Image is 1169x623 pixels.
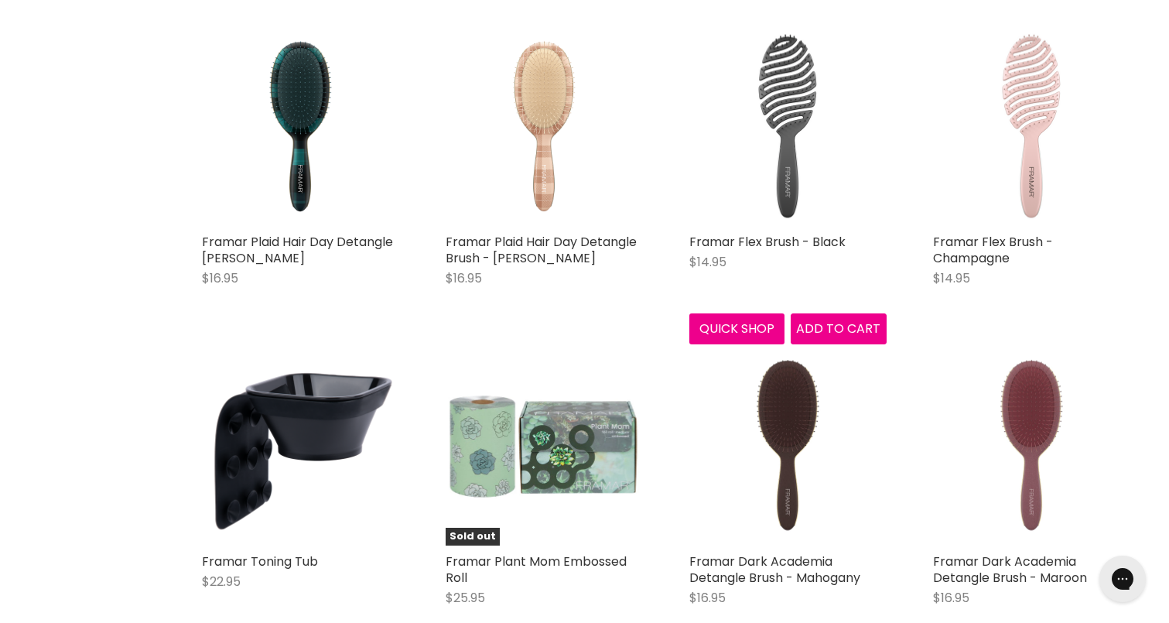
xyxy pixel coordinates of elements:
[689,589,726,607] span: $16.95
[689,553,860,587] a: Framar Dark Academia Detangle Brush - Mahogany
[1092,550,1154,608] iframe: Gorgias live chat messenger
[202,233,393,267] a: Framar Plaid Hair Day Detangle [PERSON_NAME]
[446,528,500,546] span: Sold out
[446,348,643,546] a: Framar Plant Mom Embossed RollSold out
[446,29,643,226] img: Framar Plaid Hair Day Detangle Brush - Rory
[446,589,485,607] span: $25.95
[933,29,1130,226] img: Framar Flex Brush - Champagne
[446,233,637,267] a: Framar Plaid Hair Day Detangle Brush - [PERSON_NAME]
[446,348,643,546] img: Framar Plant Mom Embossed Roll
[202,553,318,570] a: Framar Toning Tub
[689,29,887,226] img: Framar Flex Brush - Black
[933,233,1053,267] a: Framar Flex Brush - Champagne
[446,269,482,287] span: $16.95
[933,553,1087,587] a: Framar Dark Academia Detangle Brush - Maroon
[689,348,887,546] img: Framar Dark Academia Detangle Brush - Mahogany
[202,573,241,590] span: $22.95
[202,348,399,546] img: Framar Toning Tub
[689,253,726,271] span: $14.95
[202,29,399,226] img: Framar Plaid Hair Day Detangle Brush - Blair
[791,313,887,344] button: Add to cart
[689,233,846,251] a: Framar Flex Brush - Black
[202,269,238,287] span: $16.95
[796,320,880,337] span: Add to cart
[933,589,969,607] span: $16.95
[933,269,970,287] span: $14.95
[933,348,1130,546] img: Framar Dark Academia Detangle Brush - Maroon
[689,313,785,344] button: Quick shop
[446,553,627,587] a: Framar Plant Mom Embossed Roll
